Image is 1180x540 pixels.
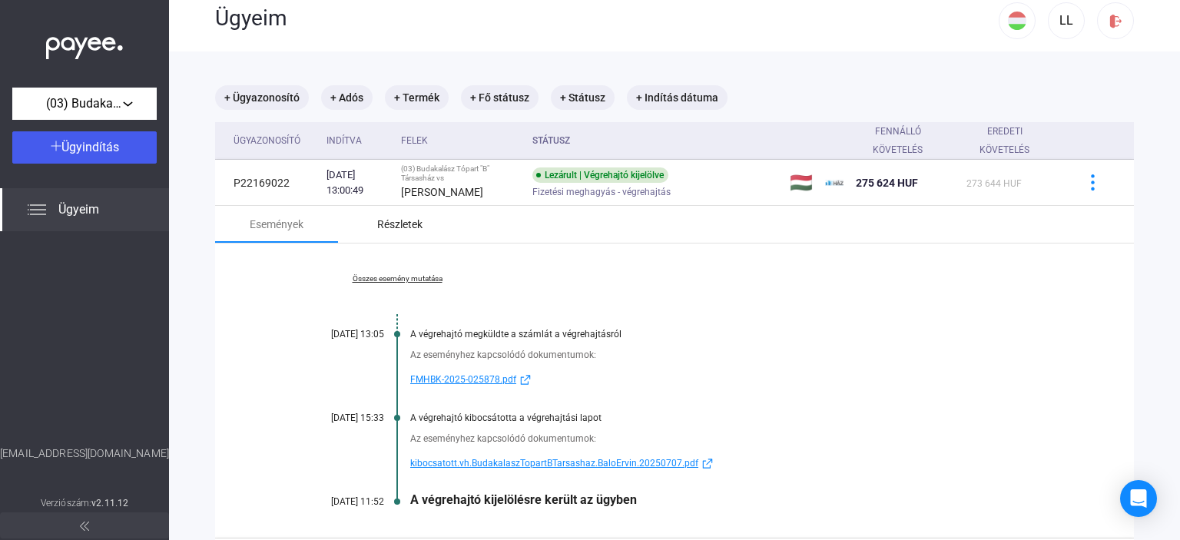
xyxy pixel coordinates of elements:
[1053,12,1079,30] div: LL
[784,160,819,206] td: 🇭🇺
[46,94,123,113] span: (03) Budakalász Tópart "B" Társasház
[326,131,362,150] div: Indítva
[91,498,128,509] strong: v2.11.12
[410,370,516,389] span: FMHBK-2025-025878.pdf
[234,131,300,150] div: Ügyazonosító
[215,5,999,31] div: Ügyeim
[51,141,61,151] img: plus-white.svg
[825,174,844,192] img: ehaz-mini
[401,131,428,150] div: Felek
[410,370,1057,389] a: FMHBK-2025-025878.pdfexternal-link-blue
[410,431,1057,446] div: Az eseményhez kapcsolódó dokumentumok:
[966,178,1022,189] span: 273 644 HUF
[292,329,384,340] div: [DATE] 13:05
[410,454,698,472] span: kibocsatott.vh.BudakalaszTopartBTarsashaz.BaloErvin.20250707.pdf
[698,458,717,469] img: external-link-blue
[326,167,389,198] div: [DATE] 13:00:49
[215,160,320,206] td: P22169022
[410,492,1057,507] div: A végrehajtó kijelölésre került az ügyben
[292,274,502,283] a: Összes esemény mutatása
[410,412,1057,423] div: A végrehajtó kibocsátotta a végrehajtási lapot
[401,186,483,198] strong: [PERSON_NAME]
[250,215,303,234] div: Események
[292,412,384,423] div: [DATE] 15:33
[966,122,1057,159] div: Eredeti követelés
[12,131,157,164] button: Ügyindítás
[292,496,384,507] div: [DATE] 11:52
[326,131,389,150] div: Indítva
[516,374,535,386] img: external-link-blue
[385,85,449,110] mat-chip: + Termék
[58,200,99,219] span: Ügyeim
[856,122,954,159] div: Fennálló követelés
[526,122,784,160] th: Státusz
[1085,174,1101,190] img: more-blue
[321,85,373,110] mat-chip: + Adós
[410,329,1057,340] div: A végrehajtó megküldte a számlát a végrehajtásról
[461,85,539,110] mat-chip: + Fő státusz
[551,85,615,110] mat-chip: + Státusz
[966,122,1043,159] div: Eredeti követelés
[410,347,1057,363] div: Az eseményhez kapcsolódó dokumentumok:
[627,85,728,110] mat-chip: + Indítás dátuma
[401,164,519,183] div: (03) Budakalász Tópart "B" Társasház vs
[532,167,668,183] div: Lezárult | Végrehajtó kijelölve
[1097,2,1134,39] button: logout-red
[1120,480,1157,517] div: Open Intercom Messenger
[12,88,157,120] button: (03) Budakalász Tópart "B" Társasház
[410,454,1057,472] a: kibocsatott.vh.BudakalaszTopartBTarsashaz.BaloErvin.20250707.pdfexternal-link-blue
[377,215,423,234] div: Részletek
[215,85,309,110] mat-chip: + Ügyazonosító
[1076,167,1109,199] button: more-blue
[1008,12,1026,30] img: HU
[856,177,918,189] span: 275 624 HUF
[856,122,940,159] div: Fennálló követelés
[46,28,123,60] img: white-payee-white-dot.svg
[401,131,519,150] div: Felek
[28,200,46,219] img: list.svg
[234,131,314,150] div: Ügyazonosító
[1108,13,1124,29] img: logout-red
[80,522,89,531] img: arrow-double-left-grey.svg
[1048,2,1085,39] button: LL
[61,140,119,154] span: Ügyindítás
[999,2,1036,39] button: HU
[532,183,671,201] span: Fizetési meghagyás - végrehajtás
